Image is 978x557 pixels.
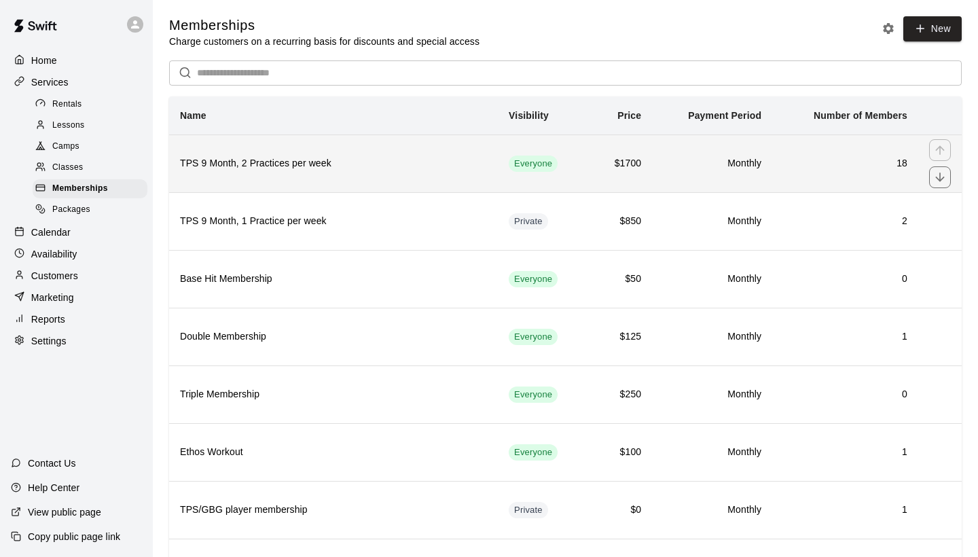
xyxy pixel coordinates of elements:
[52,98,82,111] span: Rentals
[598,156,641,171] h6: $1700
[783,503,907,518] h6: 1
[509,502,548,518] div: This membership is hidden from the memberships page
[31,54,57,67] p: Home
[663,329,761,344] h6: Monthly
[169,35,479,48] p: Charge customers on a recurring basis for discounts and special access
[33,179,153,200] a: Memberships
[783,272,907,287] h6: 0
[878,18,899,39] button: Memberships settings
[814,110,907,121] b: Number of Members
[33,158,147,177] div: Classes
[783,445,907,460] h6: 1
[52,140,79,154] span: Camps
[11,72,142,92] a: Services
[33,137,153,158] a: Camps
[509,110,549,121] b: Visibility
[33,116,147,135] div: Lessons
[509,329,558,345] div: This membership is visible to all customers
[598,445,641,460] h6: $100
[688,110,761,121] b: Payment Period
[11,287,142,308] a: Marketing
[28,530,120,543] p: Copy public page link
[509,387,558,403] div: This membership is visible to all customers
[509,389,558,401] span: Everyone
[33,94,153,115] a: Rentals
[31,75,69,89] p: Services
[663,387,761,402] h6: Monthly
[617,110,641,121] b: Price
[31,312,65,326] p: Reports
[28,481,79,495] p: Help Center
[598,387,641,402] h6: $250
[783,156,907,171] h6: 18
[28,505,101,519] p: View public page
[663,445,761,460] h6: Monthly
[509,271,558,287] div: This membership is visible to all customers
[783,387,907,402] h6: 0
[663,156,761,171] h6: Monthly
[929,166,951,188] button: move item down
[509,444,558,461] div: This membership is visible to all customers
[180,272,487,287] h6: Base Hit Membership
[11,266,142,286] a: Customers
[509,156,558,172] div: This membership is visible to all customers
[180,445,487,460] h6: Ethos Workout
[33,115,153,136] a: Lessons
[598,272,641,287] h6: $50
[509,331,558,344] span: Everyone
[52,119,85,132] span: Lessons
[783,214,907,229] h6: 2
[33,158,153,179] a: Classes
[180,214,487,229] h6: TPS 9 Month, 1 Practice per week
[33,179,147,198] div: Memberships
[52,203,90,217] span: Packages
[509,215,548,228] span: Private
[598,214,641,229] h6: $850
[180,329,487,344] h6: Double Membership
[11,309,142,329] a: Reports
[509,158,558,170] span: Everyone
[31,291,74,304] p: Marketing
[663,214,761,229] h6: Monthly
[509,504,548,517] span: Private
[180,387,487,402] h6: Triple Membership
[509,213,548,230] div: This membership is hidden from the memberships page
[598,329,641,344] h6: $125
[509,446,558,459] span: Everyone
[31,247,77,261] p: Availability
[11,222,142,242] a: Calendar
[31,226,71,239] p: Calendar
[31,334,67,348] p: Settings
[663,503,761,518] h6: Monthly
[11,244,142,264] a: Availability
[180,503,487,518] h6: TPS/GBG player membership
[783,329,907,344] h6: 1
[52,182,108,196] span: Memberships
[169,16,479,35] h5: Memberships
[33,95,147,114] div: Rentals
[33,137,147,156] div: Camps
[31,269,78,283] p: Customers
[11,331,142,351] a: Settings
[33,200,153,221] a: Packages
[598,503,641,518] h6: $0
[903,16,962,41] a: New
[28,456,76,470] p: Contact Us
[33,200,147,219] div: Packages
[180,156,487,171] h6: TPS 9 Month, 2 Practices per week
[180,110,206,121] b: Name
[11,50,142,71] a: Home
[509,273,558,286] span: Everyone
[52,161,83,175] span: Classes
[663,272,761,287] h6: Monthly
